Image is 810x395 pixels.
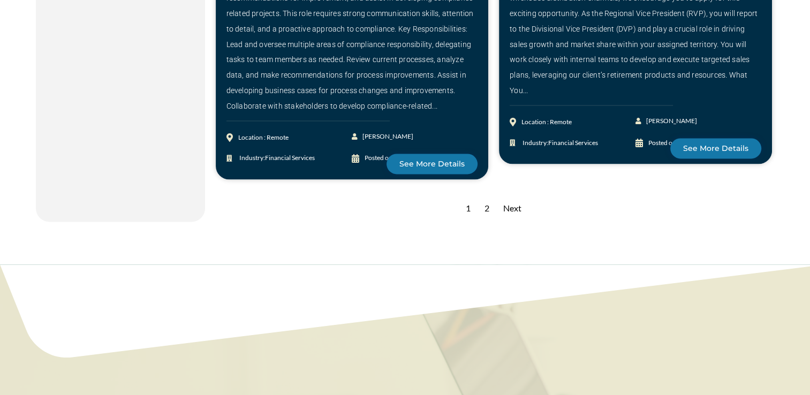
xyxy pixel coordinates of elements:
[360,129,413,145] span: [PERSON_NAME]
[479,195,495,222] div: 2
[670,138,761,158] a: See More Details
[644,113,697,129] span: [PERSON_NAME]
[352,129,414,145] a: [PERSON_NAME]
[387,154,478,174] a: See More Details
[460,195,476,222] div: 1
[498,195,527,222] div: Next
[521,115,572,130] div: Location : Remote
[635,113,698,129] a: [PERSON_NAME]
[683,145,748,152] span: See More Details
[238,130,289,146] div: Location : Remote
[399,160,465,168] span: See More Details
